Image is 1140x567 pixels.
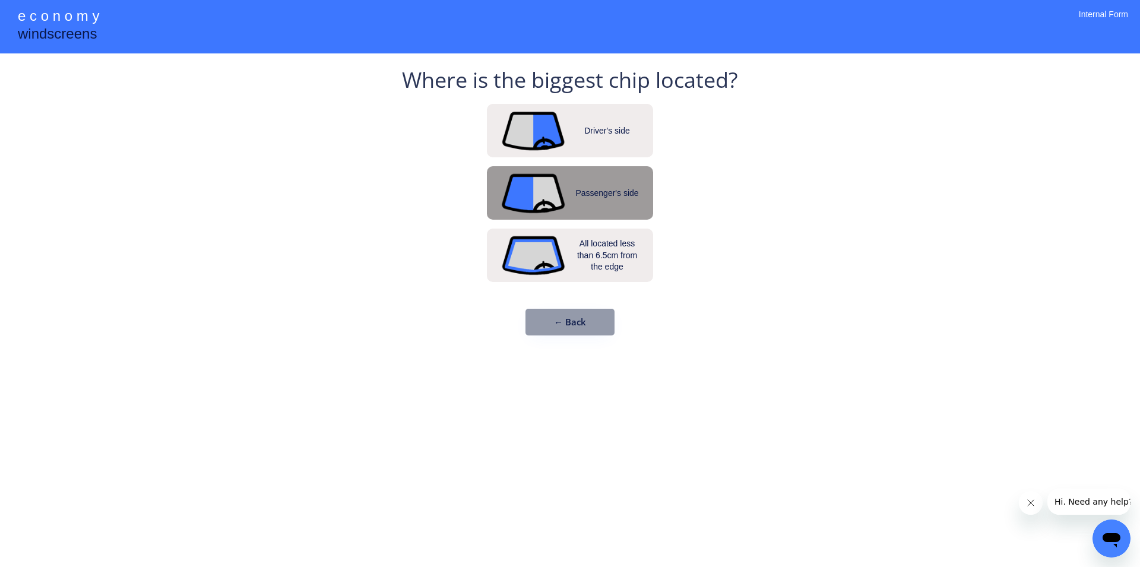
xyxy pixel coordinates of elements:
img: outline_2.png [501,235,566,277]
img: driver_side_2.png [501,110,566,153]
div: Driver's side [572,125,643,137]
img: passenger_side_2.png [501,172,566,214]
div: All located less than 6.5cm from the edge [572,238,643,273]
div: Passenger's side [572,188,643,199]
div: Where is the biggest chip located? [402,65,738,95]
iframe: Message from company [1047,489,1130,515]
iframe: Button to launch messaging window [1092,520,1130,558]
div: Internal Form [1079,9,1128,36]
iframe: Close message [1019,491,1043,515]
div: windscreens [18,24,97,47]
div: e c o n o m y [18,6,99,28]
button: ← Back [525,309,615,335]
span: Hi. Need any help? [7,8,85,18]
